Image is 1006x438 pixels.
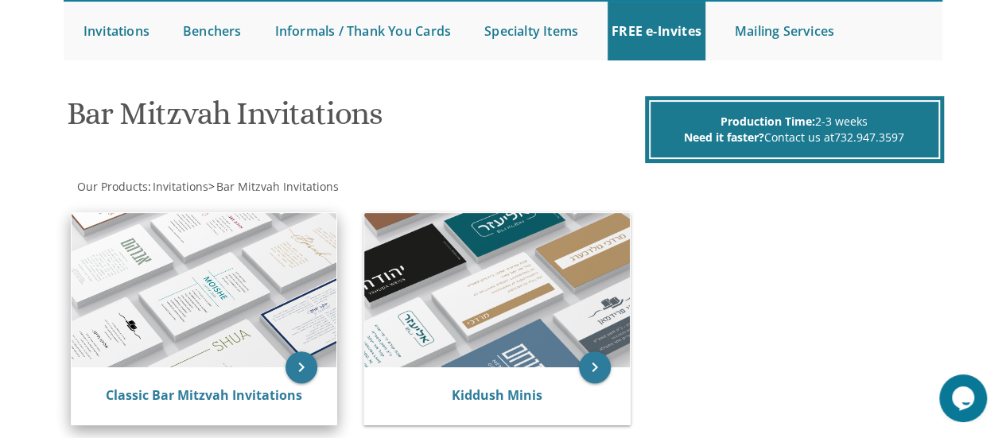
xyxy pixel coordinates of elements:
a: Classic Bar Mitzvah Invitations [106,386,302,404]
iframe: chat widget [939,374,990,422]
a: 732.947.3597 [834,130,904,145]
h1: Bar Mitzvah Invitations [67,96,641,143]
span: Production Time: [721,114,815,129]
a: Our Products [76,179,148,194]
a: Specialty Items [480,2,582,60]
span: > [208,179,339,194]
a: Bar Mitzvah Invitations [215,179,339,194]
a: Kiddush Minis [452,386,542,404]
span: Bar Mitzvah Invitations [216,179,339,194]
a: keyboard_arrow_right [285,351,317,383]
a: FREE e-Invites [608,2,705,60]
span: Need it faster? [684,130,764,145]
a: Informals / Thank You Cards [271,2,455,60]
div: : [64,179,503,195]
a: Mailing Services [731,2,838,60]
a: Benchers [179,2,246,60]
a: keyboard_arrow_right [579,351,611,383]
span: Invitations [153,179,208,194]
a: Invitations [151,179,208,194]
div: 2-3 weeks Contact us at [649,100,940,159]
a: Invitations [80,2,153,60]
img: Kiddush Minis [364,213,630,368]
img: Classic Bar Mitzvah Invitations [72,213,337,368]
